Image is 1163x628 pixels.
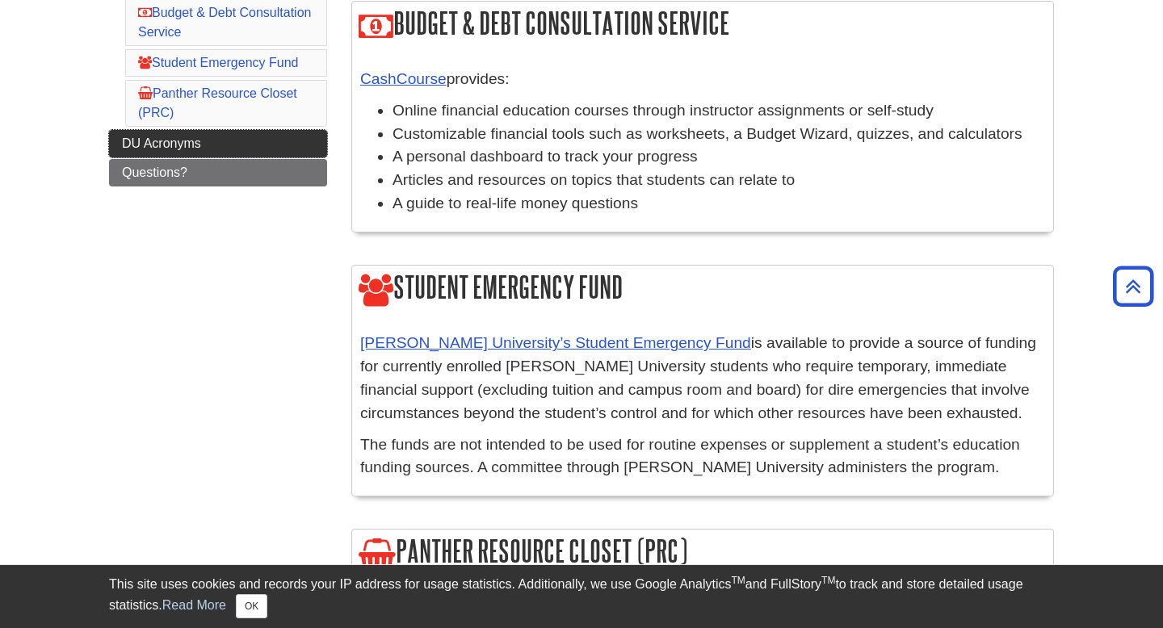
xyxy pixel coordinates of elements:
[393,145,1045,169] li: A personal dashboard to track your progress
[122,165,187,179] span: Questions?
[393,169,1045,192] li: Articles and resources on topics that students can relate to
[393,192,1045,216] li: A guide to real-life money questions
[360,332,1045,425] p: is available to provide a source of funding for currently enrolled [PERSON_NAME] University stude...
[138,6,311,39] a: Budget & Debt Consultation Service
[360,433,1045,480] p: The funds are not intended to be used for routine expenses or supplement a student’s education fu...
[352,266,1053,312] h2: Student Emergency Fund
[360,70,447,87] a: CashCourse
[122,136,201,150] span: DU Acronyms
[236,594,267,618] button: Close
[109,575,1054,618] div: This site uses cookies and records your IP address for usage statistics. Additionally, we use Goo...
[731,575,745,586] sup: TM
[109,130,327,157] a: DU Acronyms
[360,334,751,351] a: [PERSON_NAME] University’s Student Emergency Fund
[393,99,1045,123] li: Online financial education courses through instructor assignments or self-study
[352,530,1053,576] h2: Panther Resource Closet (PRC)
[138,86,297,119] a: Panther Resource Closet (PRC)
[162,598,226,612] a: Read More
[109,159,327,186] a: Questions?
[393,123,1045,146] li: Customizable financial tools such as worksheets, a Budget Wizard, quizzes, and calculators
[352,2,1053,48] h2: Budget & Debt Consultation Service
[1107,275,1159,297] a: Back to Top
[821,575,835,586] sup: TM
[138,56,298,69] a: Student Emergency Fund
[360,68,1045,91] p: provides:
